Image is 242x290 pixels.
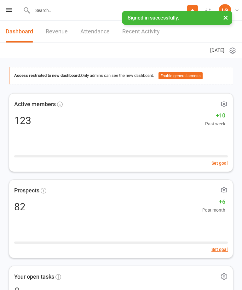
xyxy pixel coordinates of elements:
div: Only admins can see the new dashboard. [14,72,228,80]
a: Revenue [46,21,68,43]
div: LG [219,4,231,17]
button: Set goal [211,160,228,167]
span: +10 [205,111,225,120]
button: × [220,11,231,24]
input: Search... [31,6,187,15]
button: Enable general access [158,72,203,80]
div: 82 [14,202,26,212]
a: Attendance [80,21,110,43]
strong: Access restricted to new dashboard: [14,73,81,78]
span: Signed in successfully. [128,15,179,21]
span: +6 [202,197,225,207]
button: Set goal [211,246,228,253]
div: 123 [14,116,31,126]
a: Dashboard [6,21,33,43]
span: [DATE] [210,47,224,54]
span: Active members [14,100,56,109]
span: Your open tasks [14,272,54,281]
span: Past week [205,120,225,127]
span: Prospects [14,186,39,195]
a: Recent Activity [122,21,160,43]
span: Past month [202,207,225,213]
